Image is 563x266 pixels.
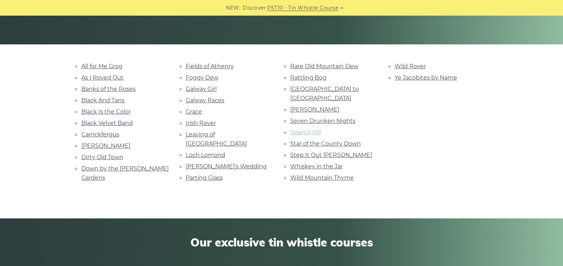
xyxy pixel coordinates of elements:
[81,74,124,81] a: As I Roved Out
[290,106,339,113] a: [PERSON_NAME]
[290,174,354,181] a: Wild Mountain Thyme
[186,86,217,92] a: Galway Girl
[290,152,372,158] a: Step It Out [PERSON_NAME]
[186,152,225,158] a: Loch Lomond
[186,74,218,81] a: Foggy Dew
[186,131,247,147] a: Leaving of [GEOGRAPHIC_DATA]
[186,174,223,181] a: Parting Glass
[81,154,123,161] a: Dirty Old Town
[226,4,240,12] span: NEW:
[186,108,202,115] a: Grace
[186,120,216,126] a: Irish Rover
[81,131,119,138] a: Carrickfergus
[243,4,266,12] span: Discover
[290,129,321,136] a: Spancil Hill
[186,163,267,170] a: [PERSON_NAME]’s Wedding
[290,86,359,102] a: [GEOGRAPHIC_DATA] to [GEOGRAPHIC_DATA]
[290,163,343,170] a: Whiskey in the Jar
[81,97,125,104] a: Black And Tans
[395,74,457,81] a: Ye Jacobites by Name
[267,4,338,12] a: PST10 - Tin Whistle Course
[81,63,123,70] a: All for Me Grog
[81,235,482,249] span: Our exclusive tin whistle courses
[290,118,356,124] a: Seven Drunken Nights
[395,63,426,70] a: Wild Rover
[186,63,234,70] a: Fields of Athenry
[81,142,130,149] a: [PERSON_NAME]
[290,74,326,81] a: Rattling Bog
[81,165,169,181] a: Down by the [PERSON_NAME] Gardens
[81,120,133,126] a: Black Velvet Band
[290,140,361,147] a: Star of the County Down
[290,63,358,70] a: Rare Old Mountain Dew
[186,97,224,104] a: Galway Races
[81,108,131,115] a: Black Is the Color
[81,86,136,92] a: Banks of the Roses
